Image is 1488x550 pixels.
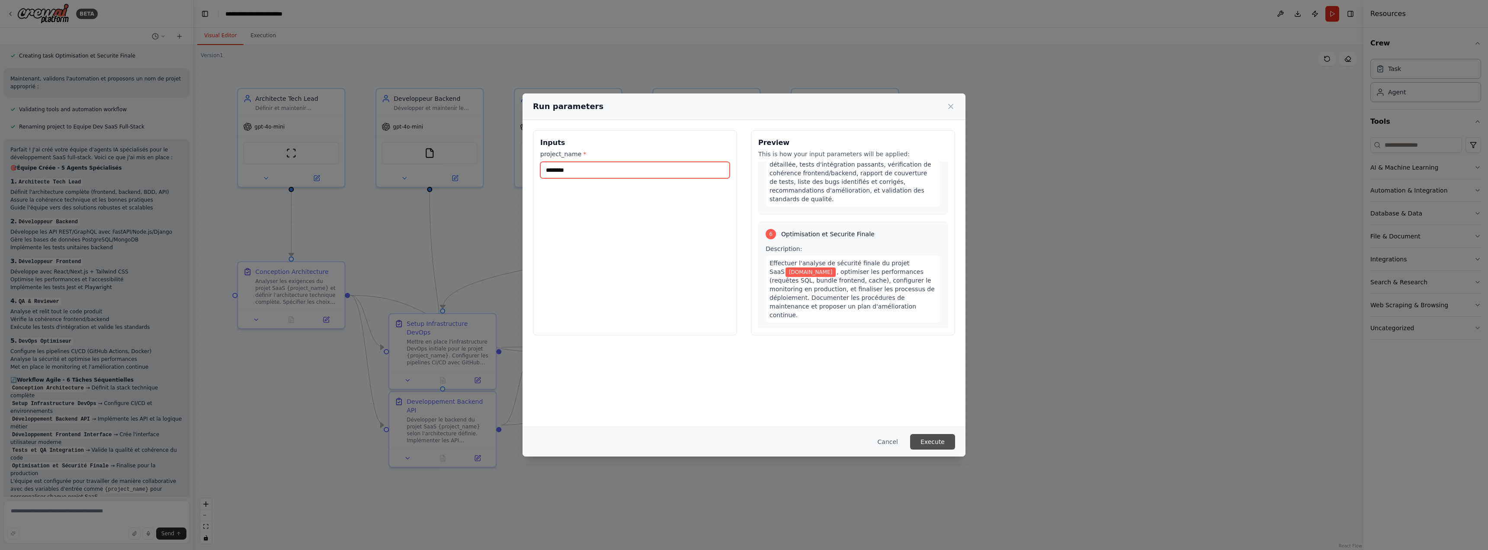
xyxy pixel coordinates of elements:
[766,245,802,252] span: Description:
[533,100,603,113] h2: Run parameters
[540,138,730,148] h3: Inputs
[758,138,948,148] h3: Preview
[540,150,730,158] label: project_name
[781,230,875,238] span: Optimisation et Securite Finale
[786,267,836,277] span: Variable: project_name
[758,150,948,158] p: This is how your input parameters will be applied:
[871,434,905,450] button: Cancel
[770,268,935,318] span: , optimiser les performances (requêtes SQL, bundle frontend, cache), configurer le monitoring en ...
[766,229,776,239] div: 6
[770,260,909,275] span: Effectuer l'analyse de sécurité finale du projet SaaS
[910,434,955,450] button: Execute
